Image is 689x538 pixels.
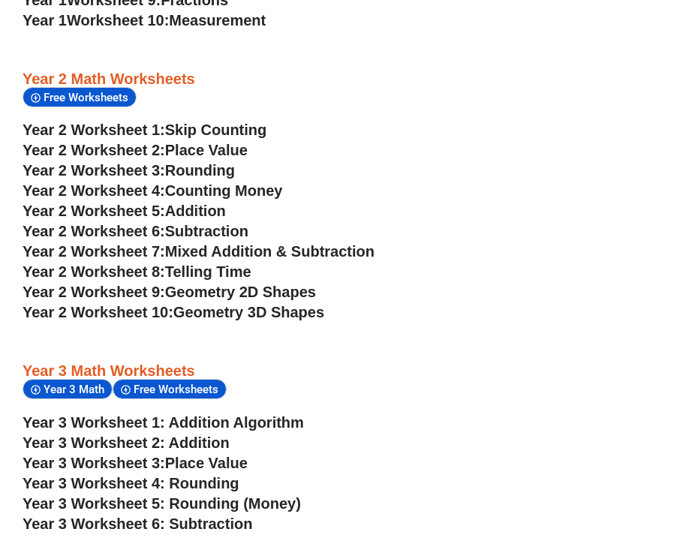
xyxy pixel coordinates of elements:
[169,12,266,29] span: Measurement
[23,243,165,260] span: Year 2 Worksheet 7:
[23,69,666,89] h3: Year 2 Math Worksheets
[23,361,666,380] h3: Year 3 Math Worksheets
[165,243,375,260] span: Mixed Addition & Subtraction
[173,304,324,320] span: Geometry 3D Shapes
[23,182,282,199] a: Year 2 Worksheet 4:Counting Money
[23,223,165,239] span: Year 2 Worksheet 6:
[23,284,165,300] span: Year 2 Worksheet 9:
[23,263,165,280] span: Year 2 Worksheet 8:
[44,383,109,396] span: Year 3 Math
[23,434,230,451] a: Year 3 Worksheet 2: Addition
[23,475,239,491] a: Year 3 Worksheet 4: Rounding
[165,284,316,300] span: Geometry 2D Shapes
[23,162,235,179] a: Year 2 Worksheet 3:Rounding
[23,142,248,158] a: Year 2 Worksheet 2:Place Value
[23,304,173,320] span: Year 2 Worksheet 10:
[113,379,227,399] div: Free Worksheets
[23,379,113,399] div: Year 3 Math
[23,455,248,471] a: Year 3 Worksheet 3:Place Value
[165,455,248,471] span: Place Value
[23,243,375,260] a: Year 2 Worksheet 7:Mixed Addition & Subtraction
[23,284,316,300] a: Year 2 Worksheet 9:Geometry 2D Shapes
[432,368,689,538] iframe: Chat Widget
[165,142,248,158] span: Place Value
[23,263,251,280] a: Year 2 Worksheet 8:Telling Time
[23,162,165,179] span: Year 2 Worksheet 3:
[23,515,252,532] a: Year 3 Worksheet 6: Subtraction
[23,495,301,512] a: Year 3 Worksheet 5: Rounding (Money)
[165,223,248,239] span: Subtraction
[23,182,165,199] span: Year 2 Worksheet 4:
[23,87,137,107] div: Free Worksheets
[165,182,283,199] span: Counting Money
[23,414,304,431] a: Year 3 Worksheet 1: Addition Algorithm
[23,455,165,471] span: Year 3 Worksheet 3:
[23,142,165,158] span: Year 2 Worksheet 2:
[23,12,266,29] a: Year 1Worksheet 10:Measurement
[165,203,226,219] span: Addition
[23,203,165,219] span: Year 2 Worksheet 5:
[67,12,169,29] span: Worksheet 10:
[23,203,226,219] a: Year 2 Worksheet 5:Addition
[134,383,223,396] span: Free Worksheets
[23,122,266,138] a: Year 2 Worksheet 1:Skip Counting
[165,162,235,179] span: Rounding
[23,122,165,138] span: Year 2 Worksheet 1:
[44,91,133,104] span: Free Worksheets
[23,223,248,239] a: Year 2 Worksheet 6:Subtraction
[23,304,324,320] a: Year 2 Worksheet 10:Geometry 3D Shapes
[165,263,251,280] span: Telling Time
[165,122,267,138] span: Skip Counting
